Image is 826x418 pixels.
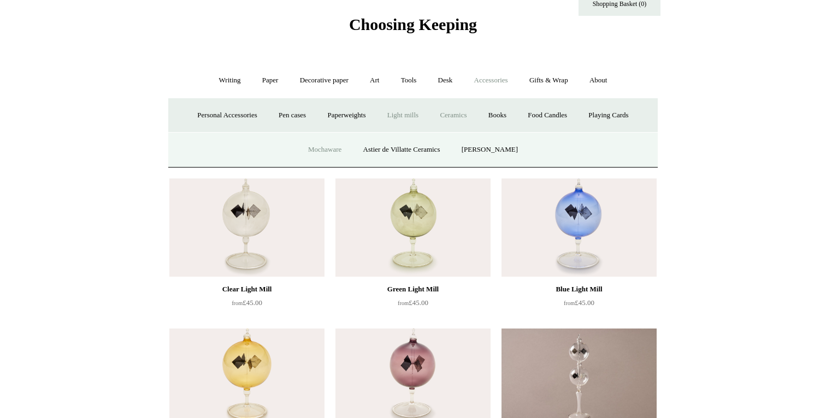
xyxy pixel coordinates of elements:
[501,283,657,327] a: Blue Light Mill from£45.00
[169,178,324,277] img: Clear Light Mill
[169,178,324,277] a: Clear Light Mill Clear Light Mill
[232,298,262,307] span: £45.00
[353,135,450,164] a: Astier de Villatte Ceramics
[580,66,617,95] a: About
[398,298,428,307] span: £45.00
[338,283,488,296] div: Green Light Mill
[501,178,657,277] a: Blue Light Mill Blue Light Mill
[564,300,575,306] span: from
[349,15,477,33] span: Choosing Keeping
[335,178,491,277] a: Green Light Mill Green Light Mill
[187,101,267,130] a: Personal Accessories
[430,101,476,130] a: Ceramics
[501,178,657,277] img: Blue Light Mill
[172,283,322,296] div: Clear Light Mill
[398,300,409,306] span: from
[290,66,358,95] a: Decorative paper
[298,135,351,164] a: Mochaware
[391,66,427,95] a: Tools
[464,66,518,95] a: Accessories
[518,101,577,130] a: Food Candles
[479,101,516,130] a: Books
[452,135,528,164] a: [PERSON_NAME]
[232,300,243,306] span: from
[317,101,375,130] a: Paperweights
[269,101,316,130] a: Pen cases
[335,178,491,277] img: Green Light Mill
[349,24,477,32] a: Choosing Keeping
[209,66,251,95] a: Writing
[335,283,491,327] a: Green Light Mill from£45.00
[377,101,428,130] a: Light mills
[504,283,654,296] div: Blue Light Mill
[579,101,638,130] a: Playing Cards
[252,66,288,95] a: Paper
[169,283,324,327] a: Clear Light Mill from£45.00
[360,66,389,95] a: Art
[428,66,463,95] a: Desk
[520,66,578,95] a: Gifts & Wrap
[564,298,594,307] span: £45.00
